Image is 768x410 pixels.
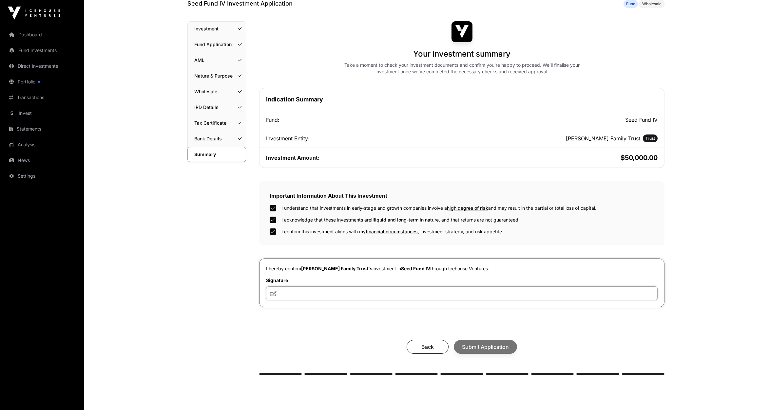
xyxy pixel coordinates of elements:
a: Dashboard [5,27,79,42]
a: Bank Details [188,132,246,146]
h2: Seed Fund IV [463,116,658,124]
div: Fund: [266,116,461,124]
a: News [5,153,79,168]
a: Statements [5,122,79,136]
a: Transactions [5,90,79,105]
a: Fund Investments [5,43,79,58]
span: illiquid and long-term in nature [371,217,439,223]
a: Direct Investments [5,59,79,73]
span: Fund [626,1,635,7]
label: I acknowledge that these investments are , and that returns are not guaranteed. [281,217,520,223]
a: Summary [187,147,246,162]
a: AML [188,53,246,67]
h2: Important Information About This Investment [270,192,654,200]
h2: [PERSON_NAME] Family Trust [566,134,640,142]
a: Wholesale [188,84,246,99]
div: Take a moment to check your investment documents and confirm you're happy to proceed. We’ll final... [336,62,588,75]
div: Investment Entity: [266,134,461,142]
a: Tax Certificate [188,116,246,130]
p: I hereby confirm investment in through Icehouse Ventures. [266,265,658,272]
a: Portfolio [5,75,79,89]
h1: Your investment summary [413,49,510,59]
label: I understand that investments in early-stage and growth companies involve a and may result in the... [281,205,596,211]
a: Investment [188,22,246,36]
span: Trust [645,136,655,141]
span: financial circumstances [366,229,418,234]
label: Signature [266,277,658,284]
iframe: Chat Widget [735,379,768,410]
span: [PERSON_NAME] Family Trust's [301,266,373,271]
a: Fund Application [188,37,246,52]
span: Investment Amount: [266,154,319,161]
span: high degree of risk [447,205,488,211]
span: Back [415,343,440,351]
button: Back [407,340,449,354]
img: Icehouse Ventures Logo [8,7,60,20]
label: I confirm this investment aligns with my , investment strategy, and risk appetite. [281,228,503,235]
a: Invest [5,106,79,120]
a: Analysis [5,137,79,152]
h1: Indication Summary [266,95,658,104]
span: Seed Fund IV [401,266,430,271]
a: Nature & Purpose [188,69,246,83]
span: Wholesale [642,1,662,7]
img: Seed Fund IV [451,21,472,42]
a: Settings [5,169,79,183]
h2: $50,000.00 [463,153,658,162]
a: IRD Details [188,100,246,115]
